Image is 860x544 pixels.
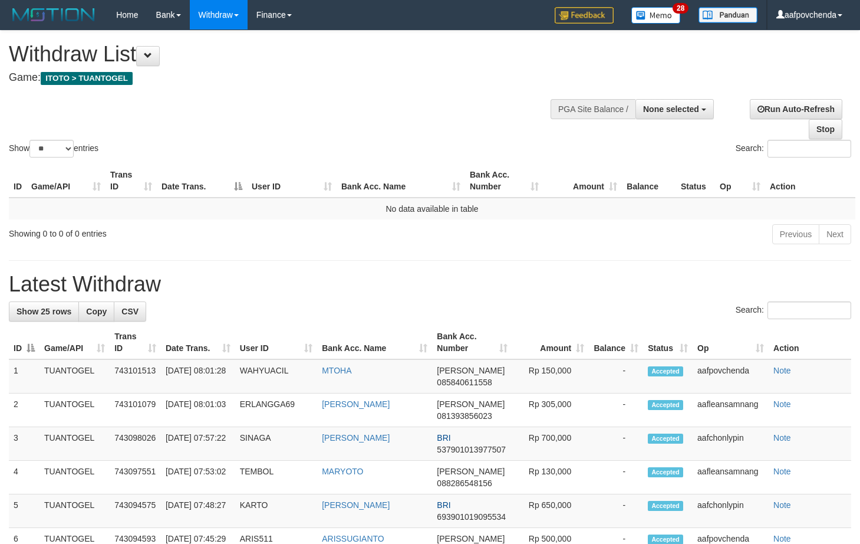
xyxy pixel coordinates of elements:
span: Accepted [648,366,683,376]
a: [PERSON_NAME] [322,399,390,409]
td: aafchonlypin [693,494,769,528]
a: Run Auto-Refresh [750,99,842,119]
th: User ID: activate to sort column ascending [235,326,317,359]
span: [PERSON_NAME] [437,366,505,375]
a: [PERSON_NAME] [322,433,390,443]
td: [DATE] 07:57:22 [161,427,235,461]
td: - [589,427,643,461]
th: Trans ID: activate to sort column ascending [110,326,161,359]
td: 743101079 [110,394,161,427]
a: MTOHA [322,366,351,375]
span: Copy 693901019095534 to clipboard [437,512,506,522]
span: CSV [121,307,139,316]
td: [DATE] 08:01:03 [161,394,235,427]
td: aafpovchenda [693,359,769,394]
th: Op: activate to sort column ascending [693,326,769,359]
td: [DATE] 07:53:02 [161,461,235,494]
td: 743098026 [110,427,161,461]
h1: Withdraw List [9,42,562,66]
a: Show 25 rows [9,302,79,322]
td: TUANTOGEL [39,494,110,528]
td: Rp 305,000 [512,394,589,427]
a: Note [773,500,791,510]
th: Game/API: activate to sort column ascending [39,326,110,359]
span: None selected [643,104,699,114]
th: Bank Acc. Number: activate to sort column ascending [432,326,512,359]
select: Showentries [29,140,74,158]
span: Copy 085840611558 to clipboard [437,378,492,387]
h4: Game: [9,72,562,84]
span: Accepted [648,467,683,477]
td: SINAGA [235,427,317,461]
td: 3 [9,427,39,461]
span: Accepted [648,434,683,444]
label: Search: [736,140,851,158]
td: 2 [9,394,39,427]
th: Bank Acc. Name: activate to sort column ascending [317,326,432,359]
span: BRI [437,500,450,510]
input: Search: [767,140,851,158]
a: Previous [772,224,819,244]
th: Balance: activate to sort column ascending [589,326,643,359]
span: 28 [673,3,688,14]
td: 743094575 [110,494,161,528]
a: Note [773,534,791,543]
a: [PERSON_NAME] [322,500,390,510]
th: Bank Acc. Number: activate to sort column ascending [465,164,543,198]
td: - [589,394,643,427]
td: aafleansamnang [693,394,769,427]
th: Status [676,164,715,198]
td: Rp 130,000 [512,461,589,494]
a: Note [773,399,791,409]
td: aafchonlypin [693,427,769,461]
td: [DATE] 08:01:28 [161,359,235,394]
td: - [589,494,643,528]
td: - [589,461,643,494]
td: KARTO [235,494,317,528]
a: Stop [809,119,842,139]
th: Amount: activate to sort column ascending [512,326,589,359]
td: WAHYUACIL [235,359,317,394]
a: Copy [78,302,114,322]
div: PGA Site Balance / [551,99,635,119]
a: MARYOTO [322,467,363,476]
th: Amount: activate to sort column ascending [543,164,622,198]
h1: Latest Withdraw [9,273,851,296]
td: 5 [9,494,39,528]
span: [PERSON_NAME] [437,399,505,409]
div: Showing 0 to 0 of 0 entries [9,223,350,240]
td: 4 [9,461,39,494]
span: Copy 537901013977507 to clipboard [437,445,506,454]
a: Note [773,433,791,443]
th: ID [9,164,27,198]
img: MOTION_logo.png [9,6,98,24]
td: TUANTOGEL [39,427,110,461]
th: Date Trans.: activate to sort column descending [157,164,247,198]
td: 743101513 [110,359,161,394]
label: Show entries [9,140,98,158]
th: Trans ID: activate to sort column ascending [106,164,157,198]
th: Bank Acc. Name: activate to sort column ascending [337,164,465,198]
th: Date Trans.: activate to sort column ascending [161,326,235,359]
span: [PERSON_NAME] [437,534,505,543]
td: aafleansamnang [693,461,769,494]
span: [PERSON_NAME] [437,467,505,476]
th: ID: activate to sort column descending [9,326,39,359]
th: Game/API: activate to sort column ascending [27,164,106,198]
th: Balance [622,164,676,198]
td: ERLANGGA69 [235,394,317,427]
td: - [589,359,643,394]
td: Rp 650,000 [512,494,589,528]
td: Rp 150,000 [512,359,589,394]
td: 1 [9,359,39,394]
button: None selected [635,99,714,119]
a: ARISSUGIANTO [322,534,384,543]
td: TUANTOGEL [39,394,110,427]
span: Copy 081393856023 to clipboard [437,411,492,421]
th: User ID: activate to sort column ascending [247,164,337,198]
span: Copy 088286548156 to clipboard [437,479,492,488]
th: Status: activate to sort column ascending [643,326,693,359]
span: Copy [86,307,107,316]
img: Feedback.jpg [555,7,614,24]
a: Note [773,467,791,476]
